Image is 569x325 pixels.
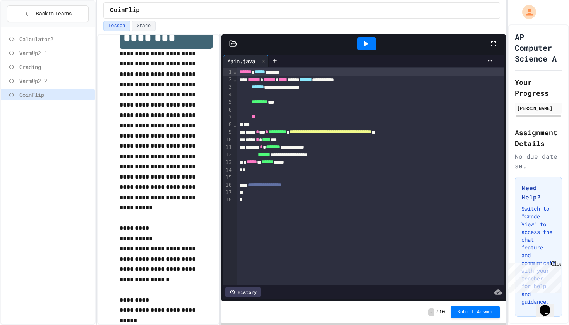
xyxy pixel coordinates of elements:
[517,105,560,112] div: [PERSON_NAME]
[514,3,538,21] div: My Account
[223,106,233,113] div: 6
[223,128,233,136] div: 9
[3,3,53,49] div: Chat with us now!Close
[521,183,555,202] h3: Need Help?
[103,21,130,31] button: Lesson
[451,306,500,318] button: Submit Answer
[223,144,233,151] div: 11
[515,31,562,64] h1: AP Computer Science A
[515,127,562,149] h2: Assignment Details
[505,260,561,293] iframe: chat widget
[36,10,72,18] span: Back to Teams
[428,308,434,316] span: -
[223,181,233,189] div: 16
[19,63,92,71] span: Grading
[110,6,140,15] span: CoinFlip
[223,98,233,106] div: 5
[223,196,233,203] div: 18
[436,309,439,315] span: /
[223,174,233,181] div: 15
[233,122,237,128] span: Fold line
[19,49,92,57] span: WarmUp2_1
[223,113,233,121] div: 7
[223,91,233,98] div: 4
[223,159,233,167] div: 13
[223,76,233,84] div: 2
[223,55,269,67] div: Main.java
[132,21,156,31] button: Grade
[233,76,237,83] span: Fold line
[223,151,233,159] div: 12
[457,309,494,315] span: Submit Answer
[223,136,233,144] div: 10
[223,57,259,65] div: Main.java
[223,68,233,76] div: 1
[19,91,92,99] span: CoinFlip
[223,83,233,91] div: 3
[225,287,261,297] div: History
[19,77,92,85] span: WarmUp2_2
[223,167,233,174] div: 14
[439,309,445,315] span: 10
[515,77,562,98] h2: Your Progress
[223,189,233,196] div: 17
[7,5,89,22] button: Back to Teams
[223,121,233,128] div: 8
[521,205,555,306] p: Switch to "Grade View" to access the chat feature and communicate with your teacher for help and ...
[536,294,561,317] iframe: chat widget
[515,152,562,170] div: No due date set
[19,35,92,43] span: Calculator2
[233,69,237,75] span: Fold line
